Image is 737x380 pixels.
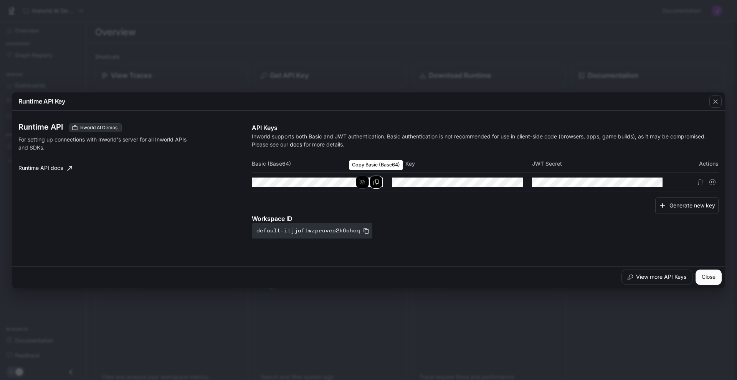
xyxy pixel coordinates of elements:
[349,160,403,170] div: Copy Basic (Base64)
[370,176,383,189] button: Copy Basic (Base64)
[18,123,63,131] h3: Runtime API
[252,123,719,132] p: API Keys
[706,176,719,188] button: Suspend API key
[18,135,189,151] p: For setting up connections with Inworld's server for all Inworld APIs and SDKs.
[252,214,719,223] p: Workspace ID
[696,270,722,285] button: Close
[655,197,719,214] button: Generate new key
[252,223,372,239] button: default-itjjaftwzpruvep2k6ohcq
[290,141,302,148] a: docs
[18,97,65,106] p: Runtime API Key
[15,161,75,176] a: Runtime API docs
[621,270,692,285] button: View more API Keys
[252,155,392,173] th: Basic (Base64)
[392,155,532,173] th: JWT Key
[252,132,719,148] p: Inworld supports both Basic and JWT authentication. Basic authentication is not recommended for u...
[532,155,672,173] th: JWT Secret
[69,123,122,132] div: These keys will apply to your current workspace only
[672,155,719,173] th: Actions
[694,176,706,188] button: Delete API key
[76,124,121,131] span: Inworld AI Demos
